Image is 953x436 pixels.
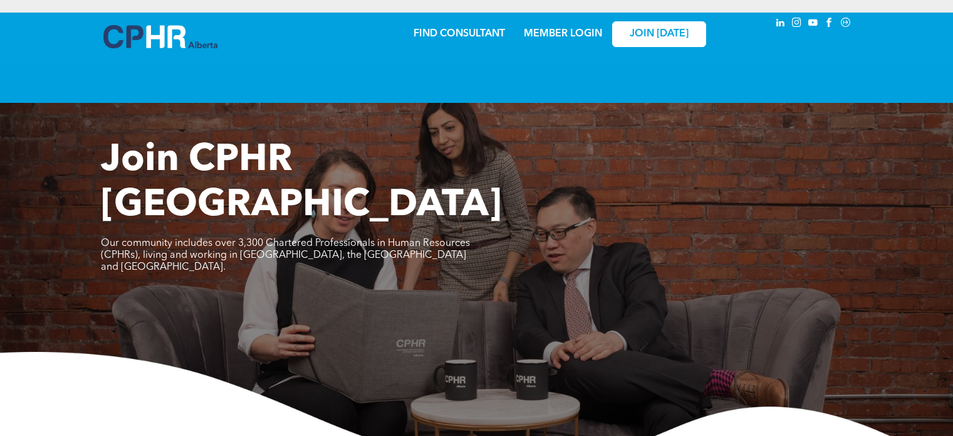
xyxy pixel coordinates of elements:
[101,238,470,272] span: Our community includes over 3,300 Chartered Professionals in Human Resources (CPHRs), living and ...
[790,16,804,33] a: instagram
[823,16,836,33] a: facebook
[414,29,505,39] a: FIND CONSULTANT
[774,16,788,33] a: linkedin
[806,16,820,33] a: youtube
[103,25,217,48] img: A blue and white logo for cp alberta
[839,16,853,33] a: Social network
[101,142,502,225] span: Join CPHR [GEOGRAPHIC_DATA]
[612,21,706,47] a: JOIN [DATE]
[630,28,689,40] span: JOIN [DATE]
[524,29,602,39] a: MEMBER LOGIN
